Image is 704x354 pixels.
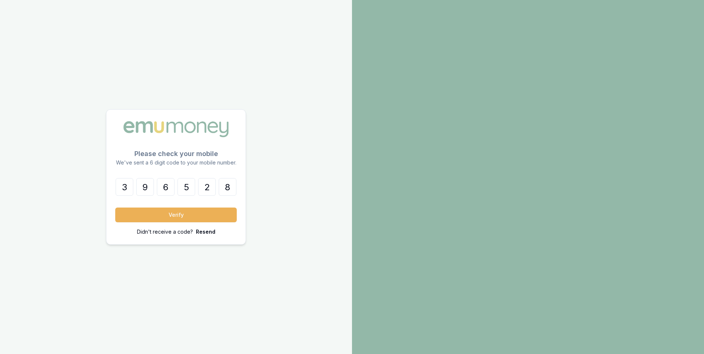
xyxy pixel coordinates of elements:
[196,228,215,236] p: Resend
[137,228,193,236] p: Didn't receive a code?
[115,149,237,159] p: Please check your mobile
[115,159,237,166] p: We've sent a 6 digit code to your mobile number.
[115,208,237,222] button: Verify
[121,118,231,140] img: Emu Money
